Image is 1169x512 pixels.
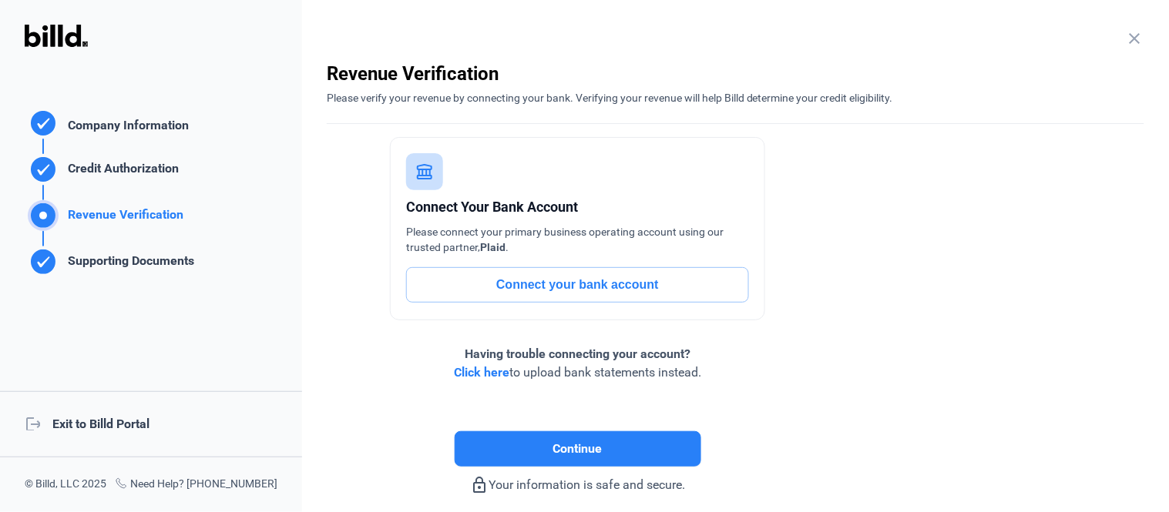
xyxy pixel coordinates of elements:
div: Your information is safe and secure. [327,467,828,494]
div: Supporting Documents [62,252,194,277]
div: Please connect your primary business operating account using our trusted partner, . [406,224,749,255]
button: Connect your bank account [406,267,749,303]
div: to upload bank statements instead. [454,345,701,382]
div: Revenue Verification [62,206,183,231]
div: Need Help? [PHONE_NUMBER] [115,476,277,494]
mat-icon: logout [25,415,40,430]
mat-icon: lock_outline [470,476,489,494]
span: Continue [553,440,603,458]
span: Plaid [480,241,506,253]
div: © Billd, LLC 2025 [25,476,106,494]
mat-icon: close [1126,29,1144,48]
span: Click here [454,365,509,380]
div: Credit Authorization [62,159,179,185]
div: Company Information [62,116,189,139]
span: Having trouble connecting your account? [465,346,690,361]
img: Billd Logo [25,25,88,47]
div: Revenue Verification [327,62,1144,86]
div: Connect Your Bank Account [406,196,749,218]
div: Please verify your revenue by connecting your bank. Verifying your revenue will help Billd determ... [327,86,1144,105]
button: Continue [455,431,701,467]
